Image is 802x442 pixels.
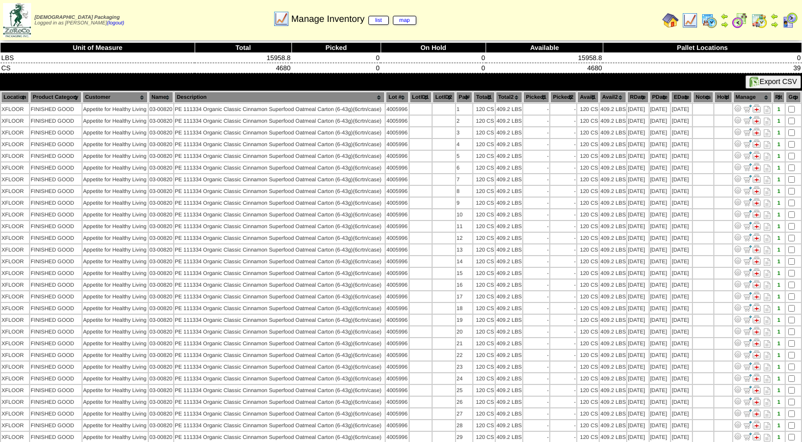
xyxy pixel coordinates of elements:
img: Manage Hold [753,233,761,241]
img: Manage Hold [753,222,761,230]
td: 120 CS [473,116,494,126]
button: Export CSV [745,75,801,89]
img: Adjust [734,327,742,335]
th: PDate [650,92,671,103]
td: 409.2 LBS [600,162,627,173]
td: FINISHED GOOD [30,186,82,197]
th: Pal# [456,92,472,103]
img: Manage Hold [753,432,761,440]
img: Manage Hold [753,245,761,253]
td: 409.2 LBS [496,186,523,197]
img: Adjust [734,292,742,300]
img: Move [743,245,752,253]
td: - [523,116,549,126]
img: excel.gif [750,77,760,87]
img: Move [743,210,752,218]
img: Adjust [734,280,742,288]
td: [DATE] [650,174,671,185]
img: Move [743,222,752,230]
td: [DATE] [671,151,692,161]
td: 120 CS [473,127,494,138]
img: Adjust [734,151,742,159]
img: Adjust [734,385,742,394]
img: Manage Hold [753,175,761,183]
td: Appetite for Healthy Living [83,104,148,115]
img: Move [743,385,752,394]
td: 9 [456,198,472,208]
td: 120 CS [577,127,599,138]
img: Manage Hold [753,198,761,206]
th: On Hold [381,43,486,53]
td: 409.2 LBS [496,174,523,185]
img: Adjust [734,268,742,277]
td: 3 [456,127,472,138]
img: Adjust [734,104,742,113]
img: line_graph.gif [273,11,289,27]
td: FINISHED GOOD [30,127,82,138]
td: [DATE] [671,104,692,115]
a: map [393,16,417,25]
td: 120 CS [577,162,599,173]
td: [DATE] [650,186,671,197]
td: [DATE] [650,104,671,115]
td: PE 111334 Organic Classic Cinnamon Superfood Oatmeal Carton (6-43g)(6crtn/case) [174,174,385,185]
img: Manage Hold [753,104,761,113]
img: calendarcustomer.gif [782,12,798,29]
img: Move [743,233,752,241]
img: Manage Hold [753,280,761,288]
i: Note [764,176,770,184]
td: 4005996 [386,162,408,173]
div: 1 [773,177,785,183]
div: 1 [773,118,785,124]
td: [DATE] [650,162,671,173]
td: Appetite for Healthy Living [83,174,148,185]
th: Picked2 [550,92,576,103]
td: 409.2 LBS [600,116,627,126]
img: Manage Hold [753,186,761,195]
td: - [550,127,576,138]
td: 39 [603,63,801,73]
img: Move [743,362,752,370]
th: Plt [773,92,785,103]
td: [DATE] [671,116,692,126]
td: [DATE] [627,151,648,161]
img: Move [743,350,752,358]
td: XFLOOR [1,186,29,197]
td: PE 111334 Organic Classic Cinnamon Superfood Oatmeal Carton (6-43g)(6crtn/case) [174,139,385,150]
td: XFLOOR [1,162,29,173]
td: 4005996 [386,139,408,150]
th: Pallet Locations [603,43,801,53]
td: - [523,174,549,185]
img: arrowleft.gif [770,12,779,20]
td: - [523,186,549,197]
td: XFLOOR [1,139,29,150]
a: (logout) [107,20,124,26]
td: PE 111334 Organic Classic Cinnamon Superfood Oatmeal Carton (6-43g)(6crtn/case) [174,151,385,161]
td: 5 [456,151,472,161]
img: Adjust [734,432,742,440]
img: Adjust [734,116,742,124]
td: 7 [456,174,472,185]
img: arrowright.gif [720,20,729,29]
td: 409.2 LBS [600,127,627,138]
td: [DATE] [627,174,648,185]
td: Appetite for Healthy Living [83,139,148,150]
img: Manage Hold [753,303,761,312]
td: - [550,151,576,161]
td: 03-00820 [149,104,173,115]
img: Manage Hold [753,140,761,148]
td: FINISHED GOOD [30,116,82,126]
img: Manage Hold [753,385,761,394]
img: Move [743,128,752,136]
td: 8 [456,186,472,197]
img: Move [743,280,752,288]
td: [DATE] [627,127,648,138]
td: PE 111334 Organic Classic Cinnamon Superfood Oatmeal Carton (6-43g)(6crtn/case) [174,198,385,208]
td: [DATE] [627,139,648,150]
td: XFLOOR [1,151,29,161]
td: 409.2 LBS [496,116,523,126]
img: Move [743,397,752,405]
td: [DATE] [671,174,692,185]
td: - [550,174,576,185]
img: calendarinout.gif [751,12,767,29]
